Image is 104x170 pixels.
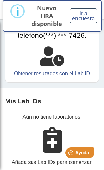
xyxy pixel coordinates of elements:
button: Ir a encuesta [70,8,97,23]
a: Obtener resultados con el Lab ID [10,70,94,78]
p: Nuevo HRA disponible [32,4,62,27]
div: Añada sus Lab IDs para comenzar. [5,158,99,166]
h4: Mis Lab IDs [5,98,41,105]
iframe: Help widget launcher [46,145,97,163]
div: Aún no tiene laboratorios. [5,113,99,121]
